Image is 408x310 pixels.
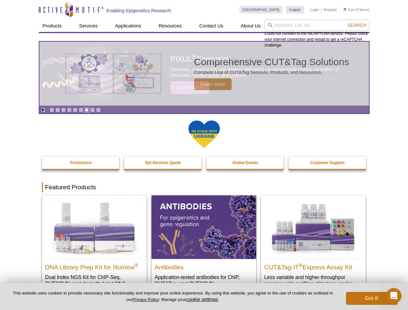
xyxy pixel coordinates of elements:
a: All Antibodies Antibodies Application-tested antibodies for ChIP, CUT&Tag, and CUT&RUN. [152,195,256,293]
span: Search [348,23,366,28]
p: Dual Index NGS Kit for ChIP-Seq, CUT&RUN, and ds methylated DNA assays. [45,274,143,294]
li: | [321,6,322,14]
article: Comprehensive CUT&Tag Solutions [39,42,369,106]
div: Could not connect to the reCAPTCHA service. Please check your internet connection and reload to g... [265,20,370,48]
strong: Customer Support [310,160,344,165]
a: Resources [155,20,186,32]
a: Go to slide 3 [61,108,66,112]
img: DNA Library Prep Kit for Illumina [42,195,147,259]
a: Go to slide 7 [84,108,89,112]
a: Privacy Policy [132,297,159,302]
li: (0 items) [343,6,370,14]
button: Search [346,22,368,28]
a: Toggle autoplay [41,108,46,112]
a: Products [39,20,66,32]
span: Learn More [194,78,232,90]
a: Cart [343,7,355,12]
a: DNA Library Prep Kit for Illumina DNA Library Prep Kit for Illumina® Dual Index NGS Kit for ChIP-... [42,195,147,300]
a: Register [324,7,337,12]
a: Customer Support [288,157,367,169]
a: Services [75,20,102,32]
a: Go to slide 9 [96,108,101,112]
iframe: Intercom live chat [386,288,402,304]
h2: Comprehensive CUT&Tag Solutions [194,57,349,67]
sup: ® [299,262,303,268]
p: Less variable and higher-throughput genome-wide profiling of histone marks​. [264,274,362,287]
img: Various genetic charts and diagrams. [65,53,162,94]
a: [GEOGRAPHIC_DATA] [239,6,283,14]
a: Go to slide 2 [55,108,60,112]
button: cookie settings [186,296,218,302]
a: Various genetic charts and diagrams. Comprehensive CUT&Tag Solutions Complete Line of CUT&Tag Ser... [39,42,369,106]
a: Go to slide 8 [90,108,95,112]
a: Epi-Services Quote [124,157,202,169]
a: Login [310,7,319,12]
strong: Promotions [70,160,92,165]
a: Applications [111,20,145,32]
a: Go to slide 6 [78,108,83,112]
strong: Epi-Services Quote [145,160,181,165]
a: Go to slide 4 [67,108,72,112]
p: Application-tested antibodies for ChIP, CUT&Tag, and CUT&RUN. [155,274,253,287]
a: CUT&Tag-IT® Express Assay Kit CUT&Tag-IT®Express Assay Kit Less variable and higher-throughput ge... [261,195,366,293]
a: Contact Us [195,20,227,32]
p: Complete Line of CUT&Tag Services, Products, and Resources. [194,69,349,75]
sup: ® [134,262,138,268]
a: Promotions [42,157,120,169]
h2: DNA Library Prep Kit for Illumina [45,261,143,271]
a: About Us [237,20,265,32]
button: Got it! [346,292,398,305]
a: Online Events [206,157,285,169]
h2: Enabling Epigenetics Research [107,8,171,14]
img: We Stand With Ukraine [188,120,220,149]
strong: Online Events [232,160,258,165]
p: This website uses cookies to provide necessary site functionality and improve your online experie... [10,290,335,303]
a: Go to slide 1 [49,108,54,112]
img: All Antibodies [152,195,256,259]
h2: Antibodies [155,261,253,271]
input: Keyword, Cat. No. [265,20,370,31]
h2: CUT&Tag-IT Express Assay Kit [264,261,362,271]
a: English [286,6,304,14]
img: CUT&Tag-IT® Express Assay Kit [261,195,366,259]
h2: Featured Products [42,182,366,192]
a: Go to slide 5 [73,108,78,112]
img: Your Cart [343,8,346,11]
